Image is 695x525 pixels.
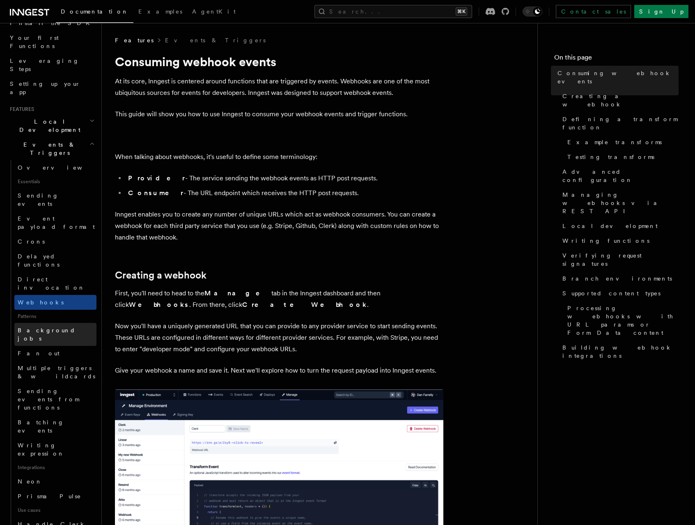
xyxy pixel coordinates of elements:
a: Neon [14,474,96,489]
span: Use cases [14,504,96,517]
a: Crons [14,234,96,249]
span: Install the SDK [10,20,95,26]
a: Advanced configuration [559,164,679,187]
span: Your first Functions [10,35,59,49]
a: Supported content types [559,286,679,301]
a: Verifying request signatures [559,248,679,271]
span: Consuming webhook events [557,69,679,85]
a: Managing webhooks via REST API [559,187,679,219]
span: Prisma Pulse [18,493,81,500]
span: Creating a webhook [562,92,679,108]
span: Features [7,106,34,113]
p: Inngest enables you to create any number of unique URLs which act as webhook consumers. You can c... [115,209,443,243]
a: Writing expression [14,438,96,461]
button: Local Development [7,114,96,137]
a: Sending events [14,188,96,211]
span: Verifying request signatures [562,251,679,268]
a: Direct invocation [14,272,96,295]
span: Local development [562,222,658,230]
a: Your first Functions [7,30,96,53]
strong: Provider [128,174,185,182]
a: Delayed functions [14,249,96,272]
a: Prisma Pulse [14,489,96,504]
span: Example transforms [567,138,662,146]
a: Fan out [14,346,96,361]
span: Sending events [18,192,59,207]
a: Example transforms [564,135,679,150]
a: Creating a webhook [115,269,206,281]
span: Fan out [18,350,60,357]
span: Delayed functions [18,253,60,268]
span: Testing transforms [567,153,654,161]
a: Creating a webhook [559,89,679,112]
span: Features [115,36,154,44]
span: Multiple triggers & wildcards [18,365,95,380]
strong: Manage [204,289,271,297]
strong: Create Webhook [242,301,367,309]
button: Events & Triggers [7,137,96,160]
a: Install the SDK [7,16,96,30]
a: Defining a transform function [559,112,679,135]
a: Multiple triggers & wildcards [14,361,96,384]
h4: On this page [554,53,679,66]
a: Events & Triggers [165,36,266,44]
p: When talking about webhooks, it's useful to define some terminology: [115,151,443,163]
span: Leveraging Steps [10,58,79,72]
a: Sending events from functions [14,384,96,415]
span: Patterns [14,310,96,323]
a: Contact sales [556,5,631,18]
a: Branch environments [559,271,679,286]
a: Building webhook integrations [559,340,679,363]
a: Consuming webhook events [554,66,679,89]
span: Writing expression [18,442,64,457]
a: Local development [559,219,679,233]
span: Sending events from functions [18,388,79,411]
p: Now you'll have a uniquely generated URL that you can provide to any provider service to start se... [115,320,443,355]
span: Building webhook integrations [562,343,679,360]
span: Documentation [61,8,128,15]
span: Processing webhooks with URL params or Form Data content [567,304,679,337]
kbd: ⌘K [456,7,467,16]
span: Crons [18,238,45,245]
a: Examples [133,2,187,22]
span: Overview [18,164,102,171]
span: Local Development [7,117,89,134]
a: Setting up your app [7,76,96,99]
span: Supported content types [562,289,661,297]
a: Processing webhooks with URL params or Form Data content [564,301,679,340]
h1: Consuming webhook events [115,54,443,69]
p: This guide will show you how to use Inngest to consume your webhook events and trigger functions. [115,108,443,120]
a: AgentKit [187,2,241,22]
span: Neon [18,478,42,485]
span: Events & Triggers [7,140,89,157]
span: Event payload format [18,215,95,230]
a: Batching events [14,415,96,438]
a: Documentation [56,2,133,23]
span: Webhooks [18,299,64,306]
p: First, you'll need to head to the tab in the Inngest dashboard and then click . From there, click . [115,288,443,311]
span: Essentials [14,175,96,188]
strong: Webhooks [129,301,189,309]
a: Event payload format [14,211,96,234]
span: Examples [138,8,182,15]
span: Branch environments [562,274,672,283]
p: At its core, Inngest is centered around functions that are triggered by events. Webhooks are one ... [115,76,443,99]
a: Testing transforms [564,150,679,164]
button: Search...⌘K [314,5,472,18]
span: Integrations [14,461,96,474]
button: Toggle dark mode [523,7,542,16]
a: Writing functions [559,233,679,248]
a: Leveraging Steps [7,53,96,76]
strong: Consumer [128,189,183,197]
li: - The URL endpoint which receives the HTTP post requests. [126,187,443,199]
a: Overview [14,160,96,175]
span: Defining a transform function [562,115,679,131]
span: Direct invocation [18,276,85,291]
a: Sign Up [634,5,688,18]
span: Writing functions [562,237,649,245]
span: Managing webhooks via REST API [562,191,679,215]
span: Setting up your app [10,81,80,95]
span: Batching events [18,419,64,434]
a: Webhooks [14,295,96,310]
p: Give your webhook a name and save it. Next we'll explore how to turn the request payload into Inn... [115,365,443,376]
